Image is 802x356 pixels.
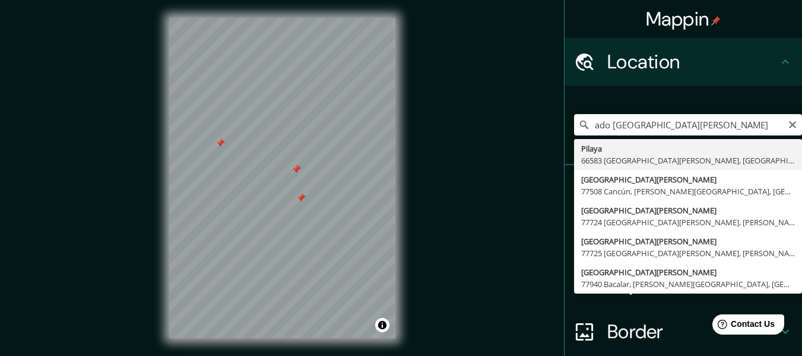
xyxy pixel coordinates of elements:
[565,165,802,213] div: Pins
[607,320,778,344] h4: Border
[581,266,795,278] div: [GEOGRAPHIC_DATA][PERSON_NAME]
[788,118,797,130] button: Clear
[565,38,802,86] div: Location
[581,204,795,216] div: [GEOGRAPHIC_DATA][PERSON_NAME]
[169,18,395,338] canvas: Map
[646,7,721,31] h4: Mappin
[581,247,795,259] div: 77725 [GEOGRAPHIC_DATA][PERSON_NAME], [PERSON_NAME][GEOGRAPHIC_DATA], [GEOGRAPHIC_DATA]
[581,185,795,197] div: 77508 Cancún, [PERSON_NAME][GEOGRAPHIC_DATA], [GEOGRAPHIC_DATA]
[581,174,795,185] div: [GEOGRAPHIC_DATA][PERSON_NAME]
[574,114,802,136] input: Pick your city or area
[581,155,795,166] div: 66583 [GEOGRAPHIC_DATA][PERSON_NAME], [GEOGRAPHIC_DATA], [GEOGRAPHIC_DATA]
[565,213,802,260] div: Style
[581,278,795,290] div: 77940 Bacalar, [PERSON_NAME][GEOGRAPHIC_DATA], [GEOGRAPHIC_DATA]
[696,310,789,343] iframe: Help widget launcher
[581,143,795,155] div: Pilaya
[711,16,721,26] img: pin-icon.png
[581,216,795,228] div: 77724 [GEOGRAPHIC_DATA][PERSON_NAME], [PERSON_NAME][GEOGRAPHIC_DATA], [GEOGRAPHIC_DATA]
[565,308,802,355] div: Border
[607,50,778,74] h4: Location
[607,272,778,296] h4: Layout
[375,318,389,332] button: Toggle attribution
[565,260,802,308] div: Layout
[581,235,795,247] div: [GEOGRAPHIC_DATA][PERSON_NAME]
